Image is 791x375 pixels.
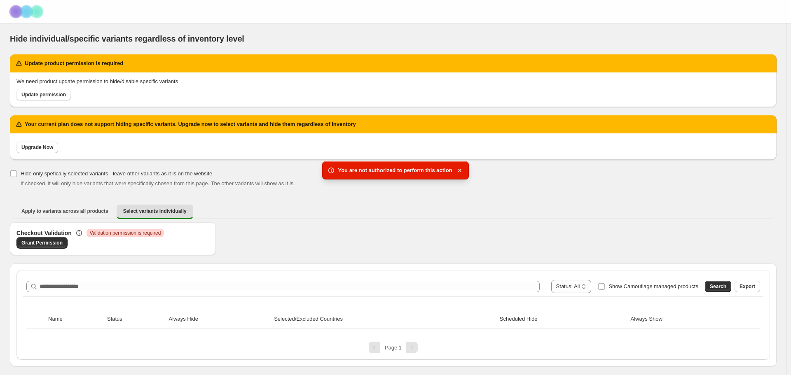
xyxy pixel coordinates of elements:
span: Hide individual/specific variants regardless of inventory level [10,34,244,43]
span: Upgrade Now [21,144,53,151]
span: Show Camouflage managed products [608,283,698,289]
span: Hide only spefically selected variants - leave other variants as it is on the website [21,170,212,177]
button: Apply to variants across all products [15,205,115,218]
span: Grant Permission [21,240,63,246]
span: Validation permission is required [90,230,161,236]
span: If checked, it will only hide variants that were specifically chosen from this page. The other va... [21,180,295,186]
button: Select variants individually [117,205,193,219]
span: Export [740,283,755,290]
a: Update permission [16,89,71,100]
th: Always Show [628,310,741,328]
span: We need product update permission to hide/disable specific variants [16,78,178,84]
span: Select variants individually [123,208,187,214]
span: Search [710,283,726,290]
th: Selected/Excluded Countries [271,310,497,328]
button: Search [705,281,731,292]
nav: Pagination [23,342,763,353]
h3: Checkout Validation [16,229,72,237]
th: Always Hide [166,310,272,328]
h2: Update product permission is required [25,59,123,68]
div: Select variants individually [10,222,777,366]
th: Scheduled Hide [497,310,628,328]
a: Upgrade Now [16,142,58,153]
button: Export [735,281,760,292]
span: You are not authorized to perform this action [338,166,452,175]
a: Grant Permission [16,237,68,249]
th: Status [105,310,166,328]
h2: Your current plan does not support hiding specific variants. Upgrade now to select variants and h... [25,120,356,128]
span: Page 1 [385,345,402,351]
span: Apply to variants across all products [21,208,108,214]
span: Update permission [21,91,66,98]
th: Name [46,310,105,328]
